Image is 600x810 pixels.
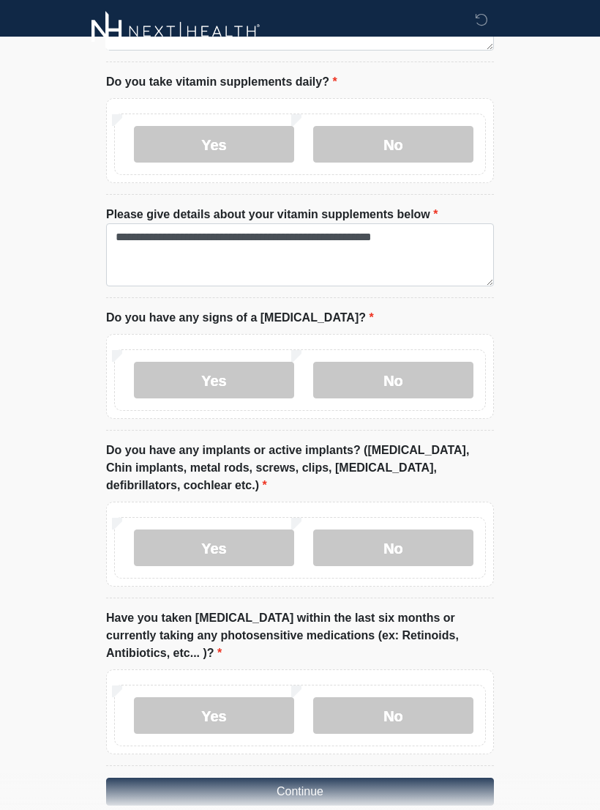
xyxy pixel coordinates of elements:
img: Next-Health Logo [91,11,260,51]
label: Yes [134,126,294,163]
label: Have you taken [MEDICAL_DATA] within the last six months or currently taking any photosensitive m... [106,609,494,662]
label: Yes [134,697,294,734]
label: No [313,126,473,163]
label: No [313,697,473,734]
label: No [313,362,473,398]
label: Do you have any signs of a [MEDICAL_DATA]? [106,309,374,327]
label: Yes [134,362,294,398]
label: Please give details about your vitamin supplements below [106,206,438,223]
button: Continue [106,778,494,806]
label: Do you have any implants or active implants? ([MEDICAL_DATA], Chin implants, metal rods, screws, ... [106,442,494,494]
label: Do you take vitamin supplements daily? [106,73,337,91]
label: No [313,530,473,566]
label: Yes [134,530,294,566]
